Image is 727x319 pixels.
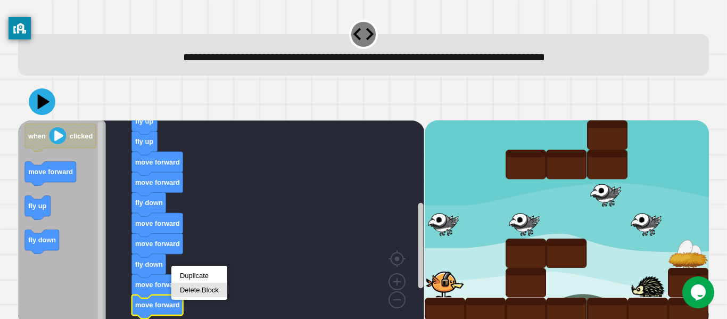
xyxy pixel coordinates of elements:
[9,17,31,39] button: privacy banner
[135,281,180,289] text: move forward
[28,202,46,210] text: fly up
[135,240,180,248] text: move forward
[135,117,153,125] text: fly up
[135,199,163,207] text: fly down
[28,236,56,244] text: fly down
[180,272,219,280] div: Duplicate
[682,276,716,308] iframe: chat widget
[28,168,73,176] text: move forward
[135,178,180,186] text: move forward
[28,132,46,140] text: when
[135,137,153,145] text: fly up
[70,132,93,140] text: clicked
[135,260,163,268] text: fly down
[180,286,219,294] div: Delete Block
[135,219,180,227] text: move forward
[135,301,180,309] text: move forward
[135,158,180,166] text: move forward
